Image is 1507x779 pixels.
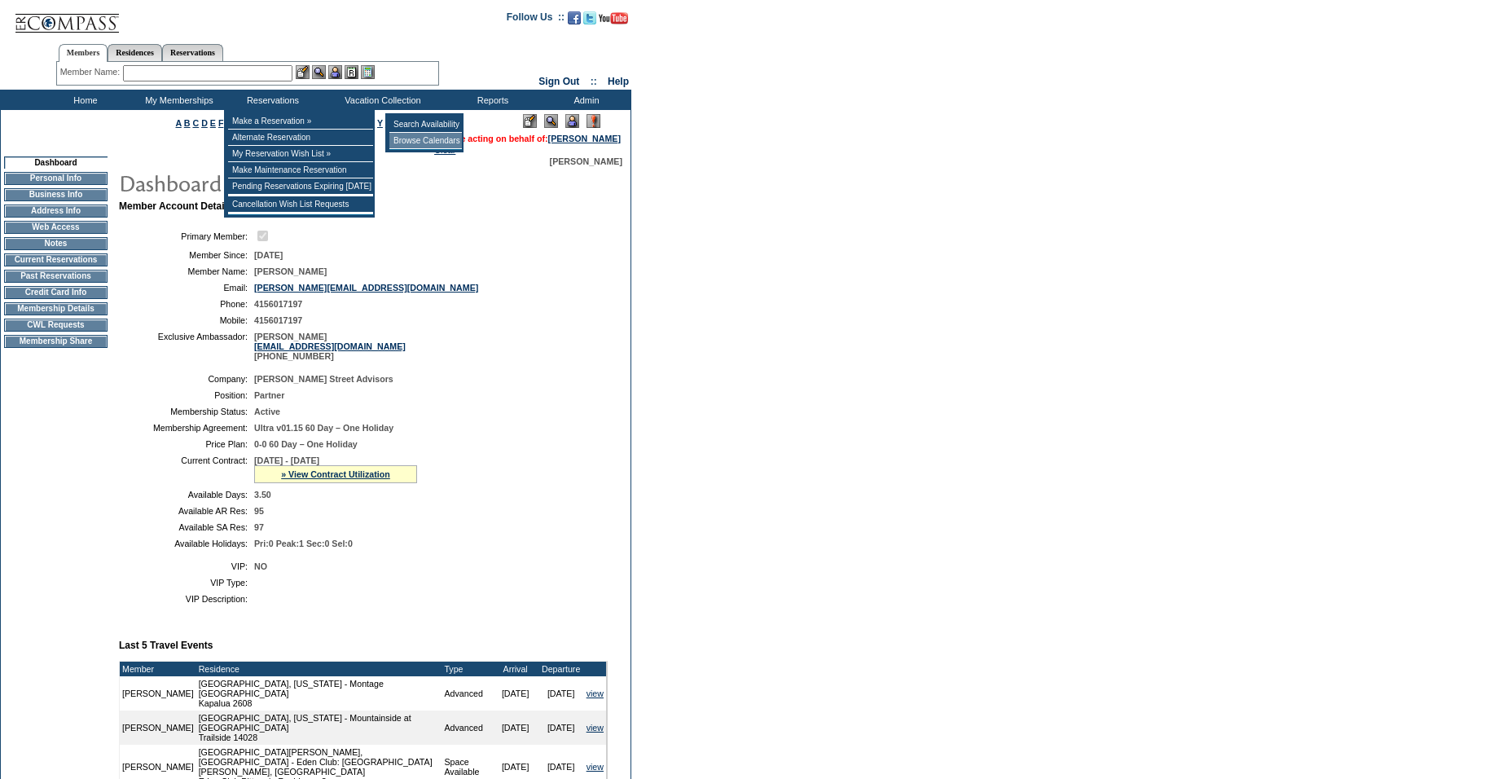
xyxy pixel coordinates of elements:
span: Pri:0 Peak:1 Sec:0 Sel:0 [254,539,353,548]
a: view [587,723,604,733]
img: Edit Mode [523,114,537,128]
td: Current Contract: [125,456,248,483]
a: Sign Out [538,76,579,87]
td: Position: [125,390,248,400]
td: My Reservation Wish List » [228,146,373,162]
td: Admin [538,90,631,110]
a: [PERSON_NAME] [548,134,621,143]
a: [EMAIL_ADDRESS][DOMAIN_NAME] [254,341,406,351]
img: Subscribe to our YouTube Channel [599,12,628,24]
span: [DATE] [254,250,283,260]
td: Membership Status: [125,407,248,416]
td: Available SA Res: [125,522,248,532]
td: Address Info [4,205,108,218]
span: 3.50 [254,490,271,500]
td: Follow Us :: [507,10,565,29]
span: 95 [254,506,264,516]
a: Help [608,76,629,87]
td: Cancellation Wish List Requests [228,196,373,213]
td: Advanced [442,711,492,745]
td: VIP Description: [125,594,248,604]
span: [PERSON_NAME] [PHONE_NUMBER] [254,332,406,361]
img: b_calculator.gif [361,65,375,79]
img: Become our fan on Facebook [568,11,581,24]
img: Reservations [345,65,358,79]
a: Y [377,118,383,128]
a: [PERSON_NAME][EMAIL_ADDRESS][DOMAIN_NAME] [254,283,478,293]
span: 0-0 60 Day – One Holiday [254,439,358,449]
a: view [587,762,604,772]
td: Web Access [4,221,108,234]
td: Membership Share [4,335,108,348]
td: VIP: [125,561,248,571]
td: [DATE] [538,711,584,745]
span: NO [254,561,267,571]
td: [PERSON_NAME] [120,676,196,711]
td: Price Plan: [125,439,248,449]
td: Company: [125,374,248,384]
td: Make Maintenance Reservation [228,162,373,178]
td: Phone: [125,299,248,309]
img: Follow us on Twitter [583,11,596,24]
span: Ultra v01.15 60 Day – One Holiday [254,423,393,433]
span: You are acting on behalf of: [434,134,621,143]
td: Notes [4,237,108,250]
td: Search Availability [389,117,462,133]
td: Business Info [4,188,108,201]
td: Pending Reservations Expiring [DATE] [228,178,373,195]
a: B [184,118,191,128]
a: Become our fan on Facebook [568,16,581,26]
a: A [176,118,182,128]
a: C [192,118,199,128]
td: Current Reservations [4,253,108,266]
span: [PERSON_NAME] [254,266,327,276]
td: Past Reservations [4,270,108,283]
td: Arrival [493,662,538,676]
span: :: [591,76,597,87]
img: View Mode [544,114,558,128]
td: Membership Agreement: [125,423,248,433]
td: Dashboard [4,156,108,169]
b: Member Account Details [119,200,233,212]
td: Primary Member: [125,228,248,244]
span: 4156017197 [254,315,302,325]
a: view [587,689,604,698]
span: 4156017197 [254,299,302,309]
a: F [218,118,224,128]
a: Follow us on Twitter [583,16,596,26]
a: E [210,118,216,128]
td: My Memberships [130,90,224,110]
td: Available Holidays: [125,539,248,548]
td: Membership Details [4,302,108,315]
td: Member Name: [125,266,248,276]
td: [DATE] [493,676,538,711]
a: Members [59,44,108,62]
td: CWL Requests [4,319,108,332]
a: D [201,118,208,128]
td: [GEOGRAPHIC_DATA], [US_STATE] - Montage [GEOGRAPHIC_DATA] Kapalua 2608 [196,676,442,711]
a: Residences [108,44,162,61]
a: Subscribe to our YouTube Channel [599,16,628,26]
td: [GEOGRAPHIC_DATA], [US_STATE] - Mountainside at [GEOGRAPHIC_DATA] Trailside 14028 [196,711,442,745]
td: Vacation Collection [318,90,444,110]
span: Partner [254,390,284,400]
td: Member Since: [125,250,248,260]
td: Member [120,662,196,676]
b: Last 5 Travel Events [119,640,213,651]
span: [PERSON_NAME] [550,156,622,166]
div: Member Name: [60,65,123,79]
td: Available Days: [125,490,248,500]
a: Reservations [162,44,223,61]
td: Make a Reservation » [228,113,373,130]
td: Personal Info [4,172,108,185]
img: Log Concern/Member Elevation [587,114,600,128]
td: VIP Type: [125,578,248,588]
td: [DATE] [493,711,538,745]
td: Advanced [442,676,492,711]
img: pgTtlDashboard.gif [118,166,444,199]
span: [DATE] - [DATE] [254,456,319,465]
td: Reservations [224,90,318,110]
img: b_edit.gif [296,65,310,79]
td: Residence [196,662,442,676]
a: » View Contract Utilization [281,469,390,479]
